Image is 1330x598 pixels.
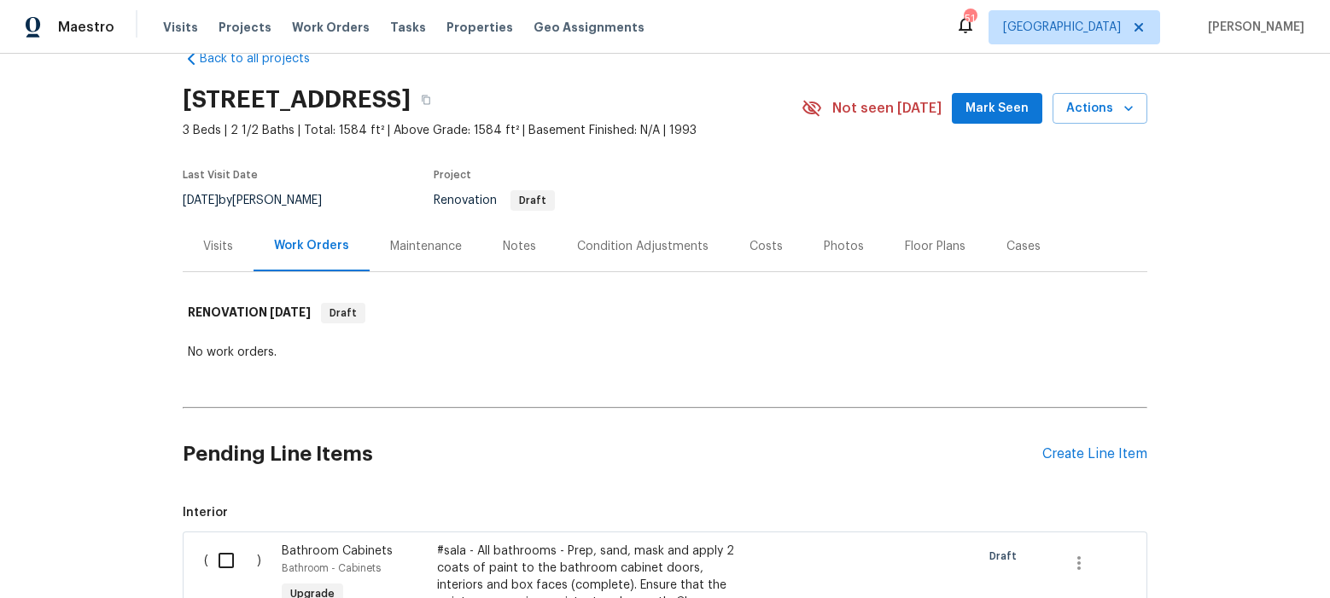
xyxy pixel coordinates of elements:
span: [DATE] [270,306,311,318]
div: Maintenance [390,238,462,255]
span: Interior [183,504,1147,521]
div: Photos [824,238,864,255]
div: RENOVATION [DATE]Draft [183,286,1147,340]
span: [GEOGRAPHIC_DATA] [1003,19,1121,36]
h2: Pending Line Items [183,415,1042,494]
span: Bathroom - Cabinets [282,563,381,573]
span: Visits [163,19,198,36]
div: by [PERSON_NAME] [183,190,342,211]
span: Properties [446,19,513,36]
div: Notes [503,238,536,255]
span: Bathroom Cabinets [282,545,393,557]
span: Project [434,170,471,180]
span: Mark Seen [965,98,1029,119]
div: Create Line Item [1042,446,1147,462]
span: Projects [219,19,271,36]
div: Cases [1006,238,1041,255]
span: Tasks [390,21,426,33]
button: Copy Address [411,84,441,115]
span: Renovation [434,194,555,206]
div: Floor Plans [905,238,965,255]
a: Back to all projects [183,50,347,67]
span: Not seen [DATE] [832,100,942,117]
span: [DATE] [183,194,219,206]
div: 51 [964,10,976,27]
div: No work orders. [188,344,1142,361]
span: Draft [323,305,364,322]
span: Last Visit Date [183,170,258,180]
div: Condition Adjustments [577,238,709,255]
span: Maestro [58,19,114,36]
div: Costs [750,238,783,255]
span: Draft [989,548,1024,565]
span: Work Orders [292,19,370,36]
div: Visits [203,238,233,255]
h2: [STREET_ADDRESS] [183,91,411,108]
h6: RENOVATION [188,303,311,323]
div: Work Orders [274,237,349,254]
span: Actions [1066,98,1134,119]
span: [PERSON_NAME] [1201,19,1304,36]
span: Draft [512,195,553,206]
button: Mark Seen [952,93,1042,125]
span: Geo Assignments [534,19,645,36]
button: Actions [1053,93,1147,125]
span: 3 Beds | 2 1/2 Baths | Total: 1584 ft² | Above Grade: 1584 ft² | Basement Finished: N/A | 1993 [183,122,802,139]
